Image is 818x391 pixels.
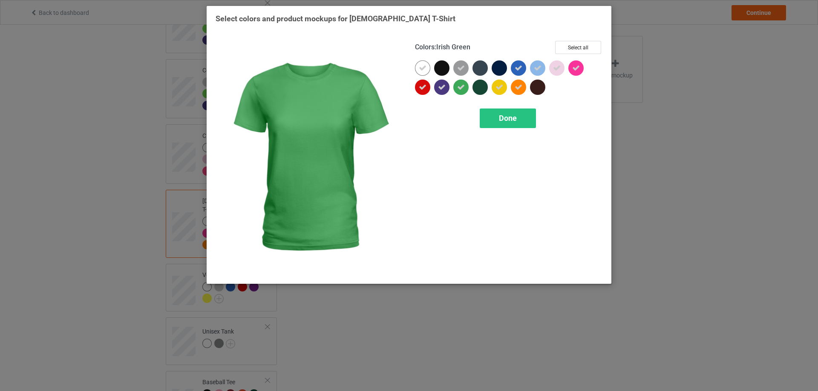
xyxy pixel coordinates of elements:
[415,43,470,52] h4: :
[216,14,455,23] span: Select colors and product mockups for [DEMOGRAPHIC_DATA] T-Shirt
[499,114,517,123] span: Done
[216,41,403,275] img: regular.jpg
[555,41,601,54] button: Select all
[436,43,470,51] span: Irish Green
[415,43,435,51] span: Colors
